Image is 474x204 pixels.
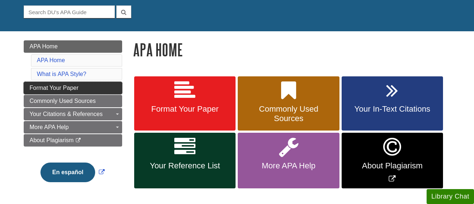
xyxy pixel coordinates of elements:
[134,133,236,188] a: Your Reference List
[30,124,69,130] span: More APA Help
[427,189,474,204] button: Library Chat
[40,163,95,182] button: En español
[24,40,122,53] a: APA Home
[24,5,115,18] input: Search DU's APA Guide
[140,161,230,171] span: Your Reference List
[30,98,96,104] span: Commonly Used Sources
[347,104,438,114] span: Your In-Text Citations
[37,71,86,77] a: What is APA Style?
[347,161,438,171] span: About Plagiarism
[37,57,65,63] a: APA Home
[24,121,122,133] a: More APA Help
[30,43,58,49] span: APA Home
[133,40,450,59] h1: APA Home
[24,134,122,147] a: About Plagiarism
[134,76,236,131] a: Format Your Paper
[24,82,122,94] a: Format Your Paper
[342,133,443,188] a: Link opens in new window
[39,169,106,175] a: Link opens in new window
[24,108,122,120] a: Your Citations & References
[243,104,334,123] span: Commonly Used Sources
[30,111,102,117] span: Your Citations & References
[30,137,74,143] span: About Plagiarism
[75,138,81,143] i: This link opens in a new window
[30,85,78,91] span: Format Your Paper
[238,133,339,188] a: More APA Help
[243,161,334,171] span: More APA Help
[238,76,339,131] a: Commonly Used Sources
[24,40,122,195] div: Guide Page Menu
[140,104,230,114] span: Format Your Paper
[24,95,122,107] a: Commonly Used Sources
[342,76,443,131] a: Your In-Text Citations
